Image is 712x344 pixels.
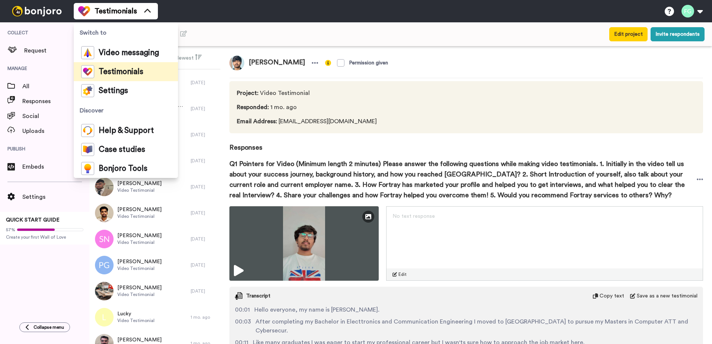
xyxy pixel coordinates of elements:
[22,97,89,106] span: Responses
[117,187,162,193] span: Video Testimonial
[246,292,270,300] span: Transcript
[237,104,269,110] span: Responded :
[22,112,89,121] span: Social
[22,127,89,136] span: Uploads
[398,271,407,277] span: Edit
[191,262,217,268] div: [DATE]
[74,81,178,100] a: Settings
[651,27,705,41] button: Invite respondents
[99,49,159,57] span: Video messaging
[117,239,162,245] span: Video Testimonial
[6,234,83,240] span: Create your first Wall of Love
[95,178,114,196] img: 558dd684-bf25-4917-add9-1cd29acff629.jpeg
[170,51,206,65] button: Newest
[117,310,155,318] span: Lucky
[117,318,155,324] span: Video Testimonial
[325,60,331,66] img: info-yellow.svg
[95,308,114,327] img: l.png
[99,68,143,76] span: Testimonials
[117,180,162,187] span: [PERSON_NAME]
[81,46,94,59] img: vm-color.svg
[89,226,220,252] a: [PERSON_NAME]Video Testimonial[DATE]
[95,230,114,248] img: sn.png
[229,55,244,70] img: c368c2f5-cf2c-4bf7-a878-372cb992a6cc.jpeg
[600,292,624,300] span: Copy text
[74,62,178,81] a: Testimonials
[34,324,64,330] span: Collapse menu
[392,214,435,219] span: No text response
[237,118,277,124] span: Email Address :
[235,305,250,314] span: 00:01
[19,322,70,332] button: Collapse menu
[254,305,379,314] span: Hello everyone, my name is [PERSON_NAME].
[191,210,217,216] div: [DATE]
[244,55,309,70] span: [PERSON_NAME]
[74,121,178,140] a: Help & Support
[237,90,258,96] span: Project :
[99,87,128,95] span: Settings
[191,236,217,242] div: [DATE]
[117,336,162,344] span: [PERSON_NAME]
[89,174,220,200] a: [PERSON_NAME]Video Testimonial[DATE]
[237,89,379,98] span: Video Testimonial
[191,80,217,86] div: [DATE]
[9,6,65,16] img: bj-logo-header-white.svg
[191,106,217,112] div: [DATE]
[81,143,94,156] img: case-study-colored.svg
[22,82,89,91] span: All
[99,127,154,134] span: Help & Support
[235,317,251,335] span: 00:03
[237,103,379,112] span: 1 mo. ago
[235,292,242,300] img: transcript.svg
[117,265,162,271] span: Video Testimonial
[89,200,220,226] a: [PERSON_NAME]Video Testimonial[DATE]
[99,165,147,172] span: Bonjoro Tools
[74,43,178,62] a: Video messaging
[117,258,162,265] span: [PERSON_NAME]
[81,65,94,78] img: tm-color.svg
[89,304,220,330] a: LuckyVideo Testimonial1 mo. ago
[191,314,217,320] div: 1 mo. ago
[22,162,89,171] span: Embeds
[117,284,162,292] span: [PERSON_NAME]
[22,192,89,201] span: Settings
[89,252,220,278] a: [PERSON_NAME]Video Testimonial[DATE]
[95,6,137,16] span: Testimonials
[99,146,145,153] span: Case studies
[78,5,90,17] img: tm-color.svg
[74,140,178,159] a: Case studies
[89,278,220,304] a: [PERSON_NAME]Video Testimonial[DATE]
[6,227,15,233] span: 57%
[117,292,162,297] span: Video Testimonial
[237,117,379,126] span: [EMAIL_ADDRESS][DOMAIN_NAME]
[81,124,94,137] img: help-and-support-colored.svg
[117,206,162,213] span: [PERSON_NAME]
[229,159,697,200] span: Q1 Pointers for Video (Minimum length 2 minutes) Please answer the following questions while maki...
[74,22,178,43] span: Switch to
[95,204,114,222] img: f3327d00-a4cc-4bd8-be9c-da483ae3eca6.jpeg
[74,159,178,178] a: Bonjoro Tools
[229,206,379,281] img: cded6da2-527d-4a50-bacc-f12c15dc4578-thumbnail_full-1755610361.jpg
[637,292,697,300] span: Save as a new testimonial
[191,158,217,164] div: [DATE]
[24,46,89,55] span: Request
[191,132,217,138] div: [DATE]
[6,217,60,223] span: QUICK START GUIDE
[255,317,697,335] span: After completing my Bachelor in Electtronics and Communication Engineering I moved to [GEOGRAPHIC...
[74,100,178,121] span: Discover
[81,162,94,175] img: bj-tools-colored.svg
[95,256,114,274] img: pg.png
[191,288,217,294] div: [DATE]
[117,213,162,219] span: Video Testimonial
[229,133,703,153] span: Responses
[95,282,114,300] img: 7e58658b-e67b-4402-a543-a02ee46e31dc.jpeg
[349,59,388,67] div: Permission given
[191,184,217,190] div: [DATE]
[81,84,94,97] img: settings-colored.svg
[609,27,648,41] button: Edit project
[117,232,162,239] span: [PERSON_NAME]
